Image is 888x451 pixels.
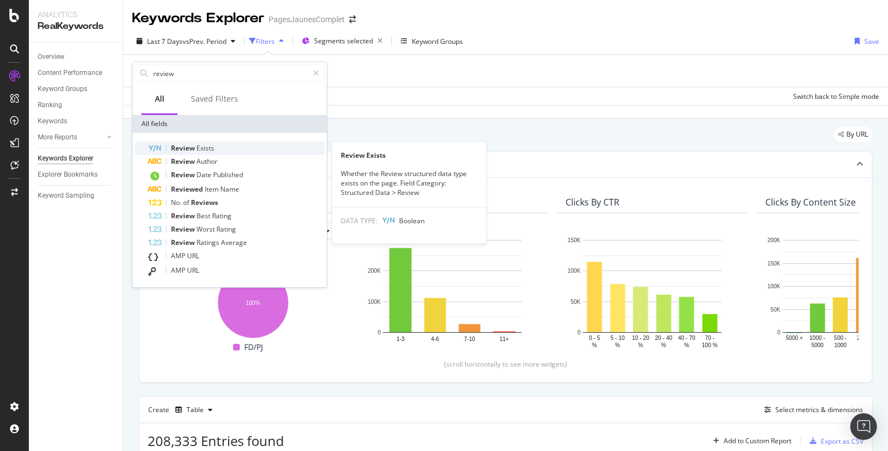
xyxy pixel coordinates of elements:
[244,340,263,354] span: FD/PJ
[38,132,77,143] div: More Reports
[431,336,440,342] text: 4-6
[213,170,243,179] span: Published
[775,405,863,414] div: Select metrics & dimensions
[702,342,718,348] text: 100 %
[834,127,872,142] div: legacy label
[187,251,199,260] span: URL
[349,16,356,23] div: arrow-right-arrow-left
[38,190,94,202] div: Keyword Sampling
[615,342,620,348] text: %
[38,9,114,20] div: Analytics
[661,342,666,348] text: %
[171,401,217,419] button: Table
[38,67,102,79] div: Content Performance
[196,157,218,166] span: Author
[850,413,877,440] div: Open Intercom Messenger
[768,260,781,267] text: 150K
[38,190,115,202] a: Keyword Sampling
[793,92,879,101] div: Switch back to Simple mode
[610,335,625,341] text: 5 - 10
[166,261,339,340] svg: A chart.
[132,32,240,50] button: Last 7 DaysvsPrev. Period
[724,438,791,444] div: Add to Custom Report
[709,432,791,450] button: Add to Custom Report
[568,268,581,274] text: 100K
[171,265,187,275] span: AMP
[38,132,104,143] a: More Reports
[577,329,581,335] text: 0
[38,116,67,127] div: Keywords
[412,37,463,46] div: Keyword Groups
[171,251,187,260] span: AMP
[38,116,115,127] a: Keywords
[38,169,115,181] a: Explorer Bookmarks
[196,143,214,153] span: Exists
[171,224,196,234] span: Review
[857,335,870,341] text: 250 -
[155,93,164,104] div: All
[38,153,115,164] a: Keywords Explorer
[148,401,217,419] div: Create
[568,237,581,243] text: 150K
[366,234,539,350] svg: A chart.
[171,157,196,166] span: Review
[638,342,643,348] text: %
[183,198,191,207] span: of
[684,342,689,348] text: %
[191,93,238,104] div: Saved Filters
[368,268,381,274] text: 200K
[332,151,486,160] div: Review Exists
[38,83,87,95] div: Keyword Groups
[171,198,183,207] span: No.
[589,335,600,341] text: 0 - 5
[196,238,221,247] span: Ratings
[810,335,825,341] text: 1000 -
[152,65,308,82] input: Search by field name
[399,216,425,225] span: Boolean
[249,32,288,50] button: Filters
[38,51,64,63] div: Overview
[705,335,714,341] text: 70 -
[171,211,196,221] span: Review
[768,283,781,289] text: 100K
[760,403,863,417] button: Select metrics & dimensions
[396,336,405,342] text: 1-3
[38,51,115,63] a: Overview
[147,37,183,46] span: Last 7 Days
[191,198,218,207] span: Reviews
[221,238,247,247] span: Average
[196,211,212,221] span: Best
[864,37,879,46] div: Save
[212,211,231,221] span: Rating
[186,407,204,413] div: Table
[256,37,275,46] div: Filters
[38,169,98,181] div: Explorer Bookmarks
[216,224,236,234] span: Rating
[148,432,284,450] span: 208,333 Entries found
[377,329,381,335] text: 0
[297,32,387,50] button: Segments selected
[805,432,864,450] button: Export as CSV
[500,336,509,342] text: 11+
[38,20,114,33] div: RealKeywords
[811,342,824,348] text: 5000
[846,131,868,138] span: By URL
[314,36,373,46] span: Segments selected
[655,335,673,341] text: 20 - 40
[566,234,739,350] div: A chart.
[246,300,260,306] text: 100%
[132,9,264,28] div: Keywords Explorer
[786,335,803,341] text: 5000 +
[632,335,650,341] text: 10 - 20
[592,342,597,348] text: %
[678,335,696,341] text: 40 - 70
[332,169,486,198] div: Whether the Review structured data type exists on the page. Field Category: Structured Data > Review
[789,87,879,105] button: Switch back to Simple mode
[765,197,856,208] div: Clicks By Content Size
[196,170,213,179] span: Date
[368,299,381,305] text: 100K
[171,184,205,194] span: Reviewed
[834,335,847,341] text: 500 -
[770,307,780,313] text: 50K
